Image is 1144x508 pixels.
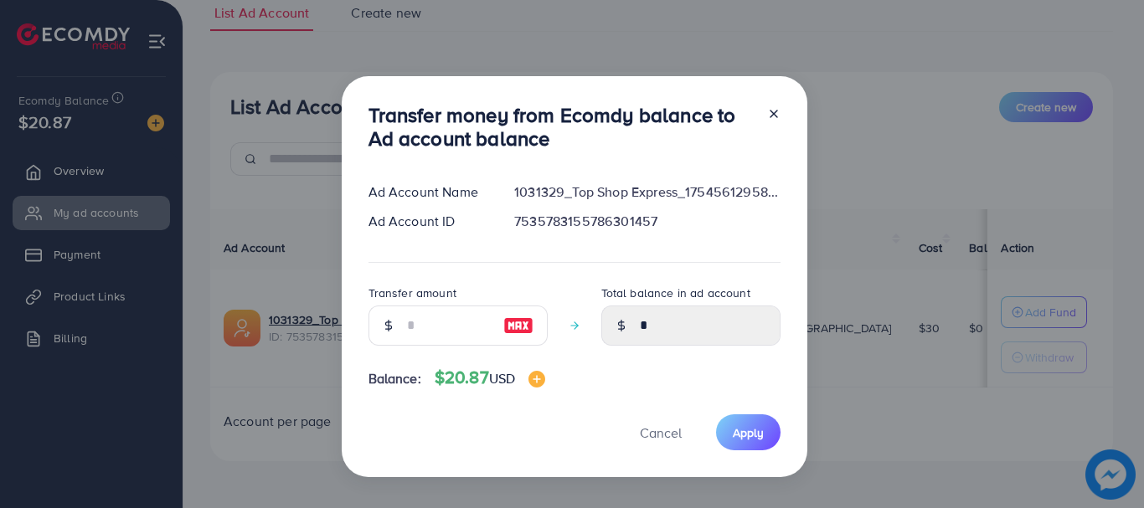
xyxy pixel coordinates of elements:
div: Ad Account Name [355,182,502,202]
span: USD [489,369,515,387]
div: 7535783155786301457 [501,212,793,231]
img: image [503,316,533,336]
button: Apply [716,414,781,450]
div: 1031329_Top Shop Express_1754561295806 [501,182,793,202]
span: Apply [733,424,764,441]
img: image [528,371,545,387]
h3: Transfer money from Ecomdy balance to Ad account balance [368,103,754,151]
span: Cancel [640,423,682,442]
span: Balance: [368,369,421,388]
label: Transfer amount [368,285,456,301]
div: Ad Account ID [355,212,502,231]
button: Cancel [619,414,703,450]
label: Total balance in ad account [601,285,750,301]
h4: $20.87 [435,367,545,388]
